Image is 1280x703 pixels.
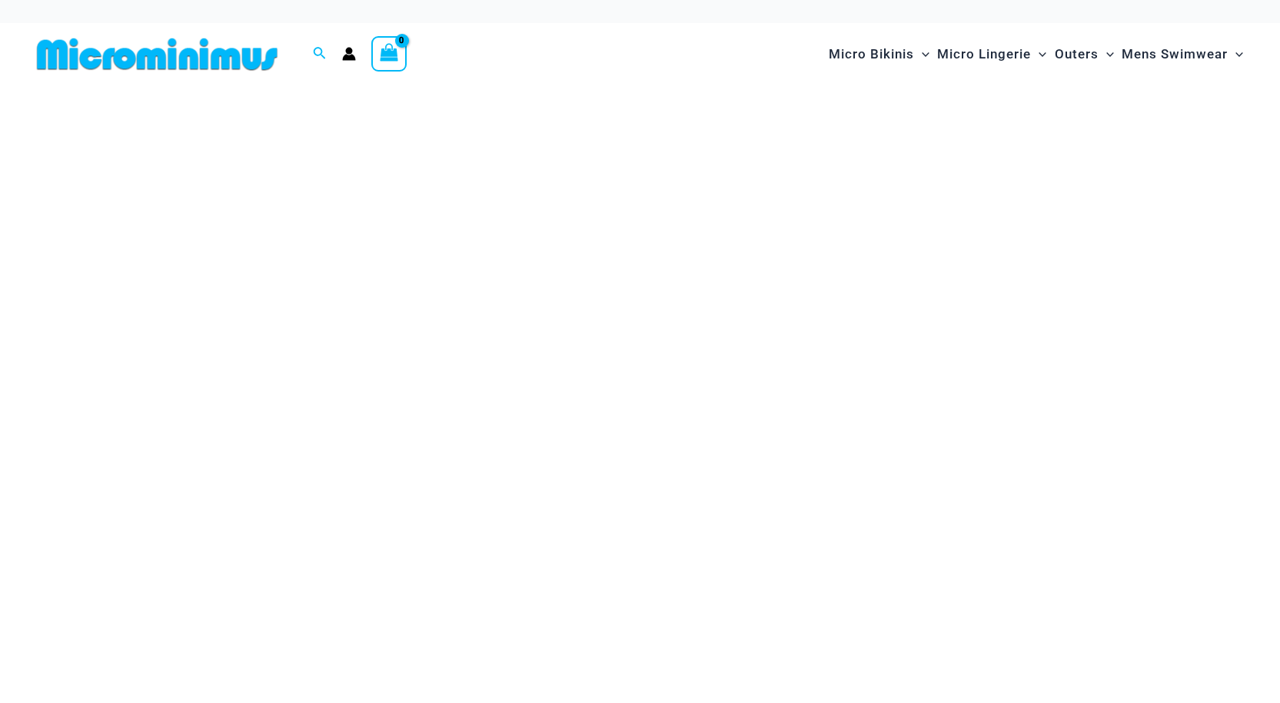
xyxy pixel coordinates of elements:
span: Micro Lingerie [937,35,1031,74]
span: Menu Toggle [1228,35,1243,74]
span: Menu Toggle [914,35,929,74]
nav: Site Navigation [823,28,1249,80]
a: View Shopping Cart, empty [371,36,407,72]
a: Mens SwimwearMenu ToggleMenu Toggle [1118,31,1247,78]
span: Outers [1055,35,1099,74]
span: Micro Bikinis [829,35,914,74]
a: Micro BikinisMenu ToggleMenu Toggle [825,31,933,78]
a: OutersMenu ToggleMenu Toggle [1051,31,1118,78]
a: Search icon link [313,45,327,64]
span: Menu Toggle [1099,35,1114,74]
a: Micro LingerieMenu ToggleMenu Toggle [933,31,1050,78]
span: Mens Swimwear [1122,35,1228,74]
img: MM SHOP LOGO FLAT [31,37,284,72]
span: Menu Toggle [1031,35,1046,74]
a: Account icon link [342,47,356,61]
